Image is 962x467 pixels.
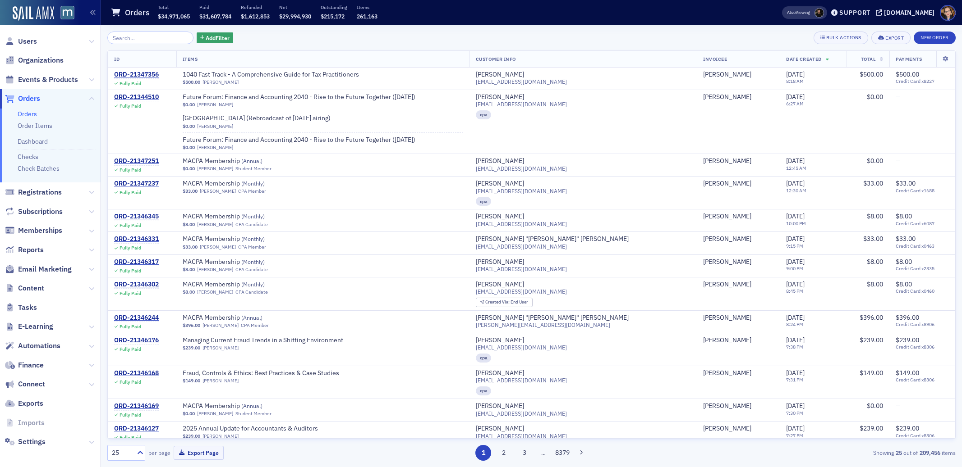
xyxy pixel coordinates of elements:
div: Export [885,36,904,41]
span: [EMAIL_ADDRESS][DOMAIN_NAME] [476,165,567,172]
a: [PERSON_NAME] [703,235,751,243]
span: [DATE] [786,258,805,266]
div: [PERSON_NAME] [476,213,524,221]
div: cpa [476,197,492,206]
a: [PERSON_NAME] [703,213,751,221]
a: Connect [5,379,45,389]
span: jolynn Gbaba [703,213,773,221]
a: Checks [18,153,38,161]
div: cpa [476,110,492,119]
p: Paid [199,4,231,10]
span: $8.00 [896,258,912,266]
a: Finance [5,360,44,370]
a: [PERSON_NAME] [703,281,751,289]
span: Finance [18,360,44,370]
span: MACPA Membership [183,157,296,165]
a: Tasks [5,303,37,313]
a: [PERSON_NAME] [197,166,233,172]
div: ORD-21347237 [114,180,159,188]
span: [EMAIL_ADDRESS][DOMAIN_NAME] [476,221,567,227]
span: Credit Card x2335 [896,266,949,272]
div: Fully Paid [120,81,141,86]
span: Subscriptions [18,207,63,217]
span: Maya Paggett [703,258,773,266]
span: Content [18,283,44,293]
a: ORD-21346302 [114,281,159,289]
time: 9:15 PM [786,243,803,249]
span: Customer Info [476,56,516,62]
button: New Order [914,32,956,44]
div: CPA Member [238,244,266,250]
span: Michelle Belfont [703,93,773,101]
div: Student Member [235,166,272,172]
a: Orders [18,110,37,118]
a: [PERSON_NAME] [476,157,524,165]
a: [GEOGRAPHIC_DATA] (Rebroadcast of [DATE] airing) [183,114,331,122]
span: [EMAIL_ADDRESS][DOMAIN_NAME] [476,288,567,295]
span: $500.00 [860,70,883,78]
span: [EMAIL_ADDRESS][DOMAIN_NAME] [476,266,567,272]
span: $8.00 [896,280,912,288]
a: ORD-21346331 [114,235,159,243]
span: Created Via : [485,299,511,305]
div: CPA Candidate [235,267,268,272]
a: Users [5,36,37,46]
span: ( Annual ) [241,402,262,409]
span: Payments [896,56,922,62]
span: MACPA Membership [183,314,296,322]
a: [PERSON_NAME] [197,222,233,227]
p: Items [357,4,377,10]
a: Exports [5,399,43,408]
time: 6:27 AM [786,100,804,107]
div: Support [839,9,870,17]
a: Memberships [5,226,62,236]
div: ORD-21347356 [114,71,159,79]
a: [PERSON_NAME] [203,433,239,439]
span: Credit Card x6087 [896,221,949,227]
p: Outstanding [321,4,347,10]
a: ORD-21347251 [114,157,159,165]
span: Viewing [787,9,810,16]
a: Fraud, Controls & Ethics: Best Practices & Case Studies [183,369,339,377]
input: Search… [107,32,193,44]
div: [PERSON_NAME] [703,402,751,410]
span: Profile [940,5,956,21]
span: Wendy Brown [703,235,773,243]
a: ORD-21346127 [114,425,159,433]
a: [PERSON_NAME] [200,244,236,250]
span: $0.00 [183,166,195,172]
a: ORD-21346244 [114,314,159,322]
span: Settings [18,437,46,447]
span: MACPA Membership [183,402,296,410]
div: Created Via: End User [476,298,533,307]
a: [PERSON_NAME] [203,345,239,351]
a: [PERSON_NAME] [703,369,751,377]
div: [PERSON_NAME] [476,180,524,188]
a: ORD-21344510 [114,93,159,101]
span: Organizations [18,55,64,65]
div: [PERSON_NAME] [476,71,524,79]
a: MACPA Membership (Monthly) [183,281,296,289]
span: Credit Card x8227 [896,78,949,84]
button: 1 [475,445,491,461]
button: 2 [496,445,512,461]
span: [EMAIL_ADDRESS][DOMAIN_NAME] [476,78,567,85]
a: [PERSON_NAME] [476,425,524,433]
span: Managing Current Fraud Trends in a Shifting Environment [183,336,343,345]
span: $34,971,065 [158,13,190,20]
div: [PERSON_NAME] [476,258,524,266]
span: Exports [18,399,43,408]
span: $0.00 [183,145,195,150]
a: ORD-21346345 [114,213,159,221]
a: Dashboard [18,137,48,145]
div: [PERSON_NAME] [703,258,751,266]
span: $33.00 [896,179,916,187]
span: MACPA Town Hall (Rebroadcast of September 2025 airing) [183,114,331,122]
a: MACPA Membership (Monthly) [183,213,296,221]
a: [PERSON_NAME] [703,336,751,345]
time: 10:00 PM [786,220,806,227]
